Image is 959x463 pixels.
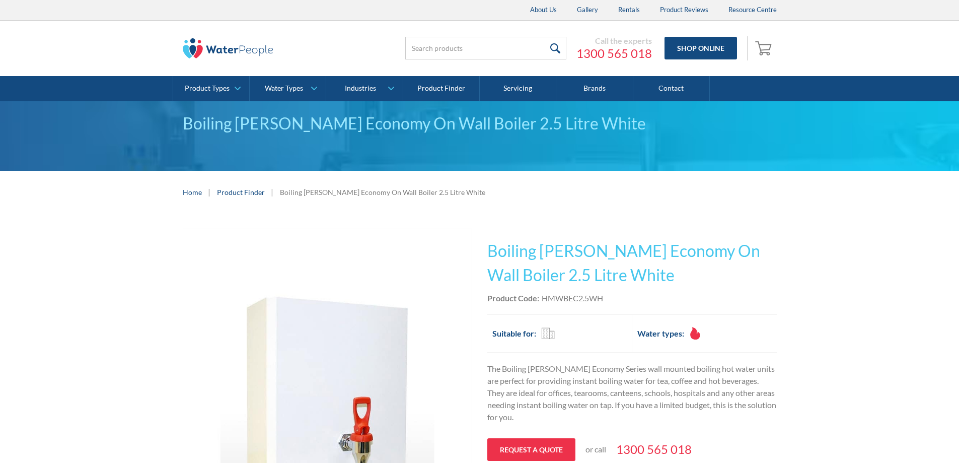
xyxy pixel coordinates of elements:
[487,239,777,287] h1: Boiling [PERSON_NAME] Economy On Wall Boiler 2.5 Litre White
[556,76,633,101] a: Brands
[265,84,303,93] div: Water Types
[616,442,692,456] span: 1300 565 018
[270,186,275,198] div: |
[183,38,273,58] img: The Water People
[207,186,212,198] div: |
[753,36,777,60] a: Open cart
[665,37,737,59] a: Shop Online
[633,76,710,101] a: Contact
[185,84,230,93] div: Product Types
[487,438,575,461] a: Request a quote
[576,36,652,46] div: Call the experts
[542,292,603,304] div: HMWBEC2.5WH
[217,187,265,197] a: Product Finder
[250,76,326,101] a: Water Types
[585,443,606,455] p: or call
[183,111,777,136] div: Boiling [PERSON_NAME] Economy On Wall Boiler 2.5 Litre White
[576,46,652,60] span: 1300 565 018
[755,40,774,56] img: shopping cart
[576,46,652,61] a: 1300 565 018
[183,187,202,197] a: Home
[280,187,485,197] div: Boiling [PERSON_NAME] Economy On Wall Boiler 2.5 Litre White
[492,327,536,340] h2: Suitable for:
[345,84,376,93] div: Industries
[480,76,556,101] a: Servicing
[637,327,684,340] h2: Water types:
[173,76,249,101] a: Product Types
[487,293,539,303] strong: Product Code:
[405,37,566,59] input: Search products
[326,76,402,101] a: Industries
[487,363,777,423] p: The Boiling [PERSON_NAME] Economy Series wall mounted boiling hot water units are perfect for pro...
[616,440,692,458] a: 1300 565 018
[403,76,480,101] a: Product Finder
